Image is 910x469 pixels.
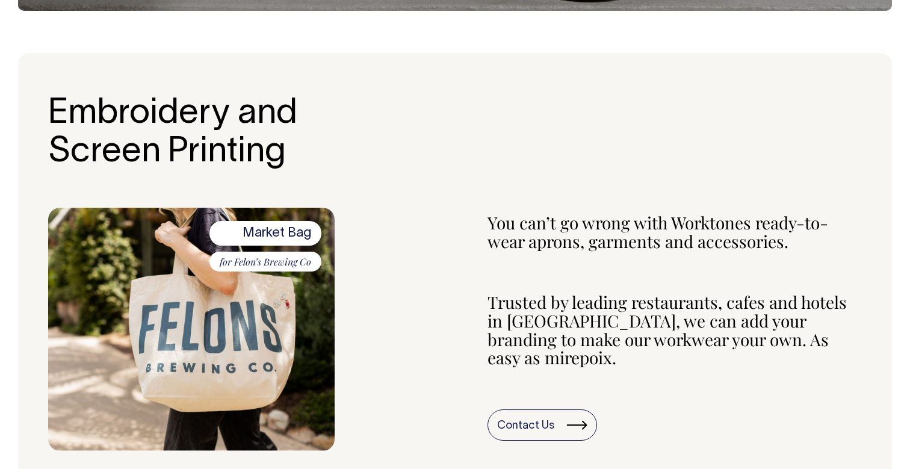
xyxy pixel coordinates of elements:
img: Bespoke [48,208,335,450]
p: Trusted by leading restaurants, cafes and hotels in [GEOGRAPHIC_DATA], we can add your branding t... [487,293,862,367]
p: You can’t go wrong with Worktones ready-to-wear aprons, garments and accessories. [487,214,862,251]
a: Contact Us [487,409,597,441]
span: for Felon’s Brewing Co [209,252,321,272]
span: Market Bag [209,221,321,245]
h2: Embroidery and Screen Printing [48,95,394,172]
